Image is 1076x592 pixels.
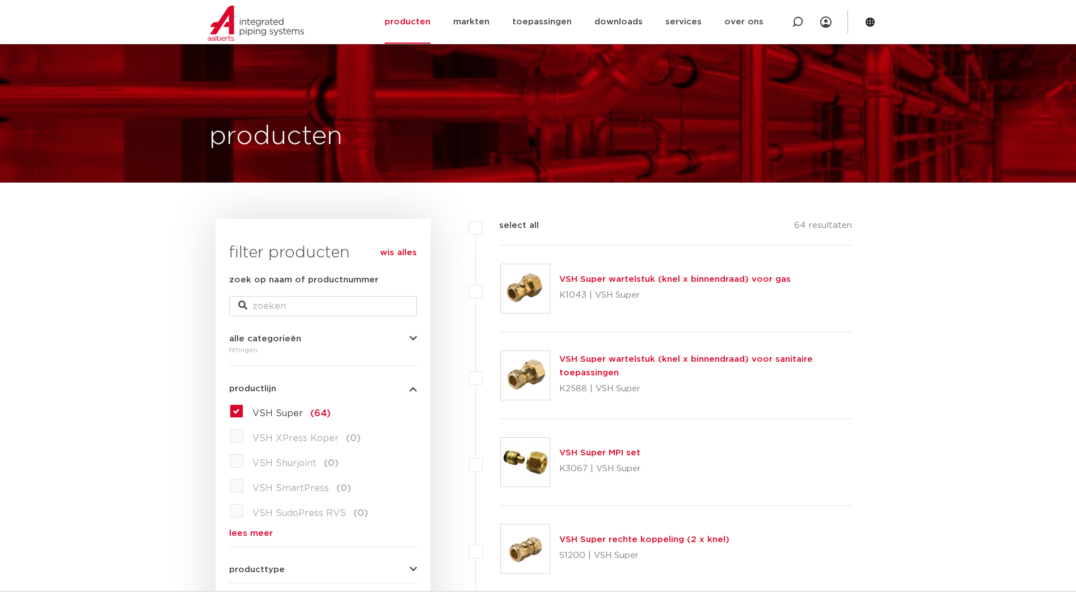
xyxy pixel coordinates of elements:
[482,219,539,232] label: select all
[229,242,417,264] h3: filter producten
[229,384,276,393] span: productlijn
[229,529,417,538] a: lees meer
[346,434,361,443] span: (0)
[794,219,852,236] p: 64 resultaten
[501,525,550,573] img: Thumbnail for VSH Super rechte koppeling (2 x knel)
[559,355,813,377] a: VSH Super wartelstuk (knel x binnendraad) voor sanitaire toepassingen
[252,409,303,418] span: VSH Super
[559,286,791,305] p: K1043 | VSH Super
[229,343,417,357] div: fittingen
[380,246,417,260] a: wis alles
[229,335,301,343] span: alle categorieën
[252,459,317,468] span: VSH Shurjoint
[229,273,378,287] label: zoek op naam of productnummer
[559,449,640,457] a: VSH Super MPI set
[501,351,550,400] img: Thumbnail for VSH Super wartelstuk (knel x binnendraad) voor sanitaire toepassingen
[229,384,417,393] button: productlijn
[336,484,351,493] span: (0)
[501,264,550,313] img: Thumbnail for VSH Super wartelstuk (knel x binnendraad) voor gas
[229,335,417,343] button: alle categorieën
[252,434,339,443] span: VSH XPress Koper
[559,380,853,398] p: K2588 | VSH Super
[252,484,329,493] span: VSH SmartPress
[209,119,343,155] h1: producten
[229,296,417,316] input: zoeken
[559,460,641,478] p: K3067 | VSH Super
[559,275,791,284] a: VSH Super wartelstuk (knel x binnendraad) voor gas
[501,438,550,487] img: Thumbnail for VSH Super MPI set
[229,565,285,574] span: producttype
[559,535,729,544] a: VSH Super rechte koppeling (2 x knel)
[310,409,331,418] span: (64)
[324,459,339,468] span: (0)
[252,509,346,518] span: VSH SudoPress RVS
[559,547,729,565] p: S1200 | VSH Super
[229,565,417,574] button: producttype
[353,509,368,518] span: (0)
